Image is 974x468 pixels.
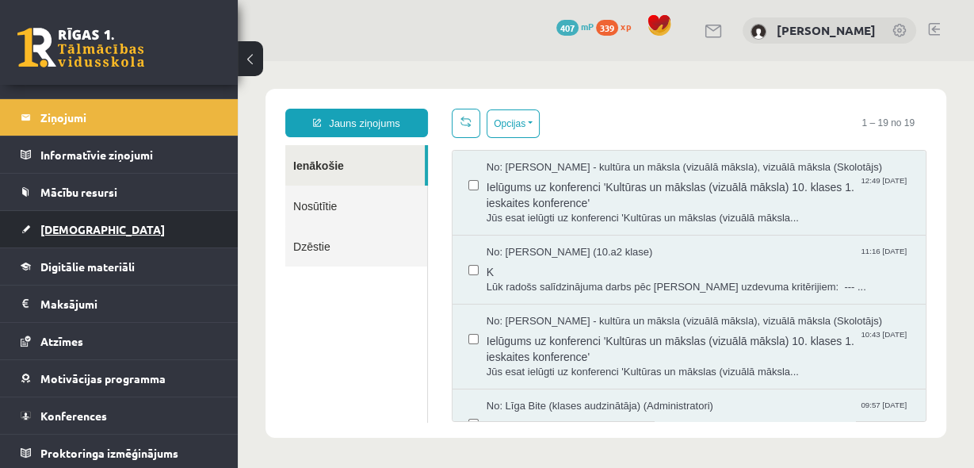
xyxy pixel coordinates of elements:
[249,114,672,150] span: Ielūgums uz konferenci 'Kultūras un mākslas (vizuālā māksla) 10. klases 1. ieskaites konference'
[623,338,672,350] span: 09:57 [DATE]
[596,20,618,36] span: 339
[21,99,218,136] a: Ziņojumi
[40,222,165,236] span: [DEMOGRAPHIC_DATA]
[751,24,766,40] img: Anastasija Smirnova
[21,360,218,397] a: Motivācijas programma
[40,409,107,423] span: Konferences
[48,165,189,205] a: Dzēstie
[623,268,672,280] span: 10:43 [DATE]
[621,20,631,33] span: xp
[249,199,672,219] span: K
[249,304,672,319] span: Jūs esat ielūgti uz konferenci 'Kultūras un mākslas (vizuālā māksla...
[21,323,218,359] a: Atzīmes
[40,99,218,136] legend: Ziņojumi
[556,20,594,33] a: 407 mP
[40,334,83,348] span: Atzīmes
[40,286,218,322] legend: Maksājumi
[581,20,594,33] span: mP
[249,353,672,373] span: Par piedalīšanos olimpiādē!
[40,185,117,199] span: Mācību resursi
[612,48,689,76] span: 1 – 19 no 19
[249,99,672,164] a: No: [PERSON_NAME] - kultūra un māksla (vizuālā māksla), vizuālā māksla (Skolotājs) 12:49 [DATE] I...
[48,84,187,125] a: Ienākošie
[21,397,218,434] a: Konferences
[623,184,672,196] span: 11:16 [DATE]
[596,20,639,33] a: 339 xp
[21,211,218,247] a: [DEMOGRAPHIC_DATA]
[17,28,144,67] a: Rīgas 1. Tālmācības vidusskola
[21,174,218,210] a: Mācību resursi
[249,253,644,268] span: No: [PERSON_NAME] - kultūra un māksla (vizuālā māksla), vizuālā māksla (Skolotājs)
[249,48,302,77] button: Opcijas
[21,136,218,173] a: Informatīvie ziņojumi
[48,125,189,165] a: Nosūtītie
[21,286,218,322] a: Maksājumi
[21,248,218,285] a: Digitālie materiāli
[249,184,415,199] span: No: [PERSON_NAME] (10.a2 klase)
[40,259,135,274] span: Digitālie materiāli
[40,446,178,460] span: Proktoringa izmēģinājums
[623,114,672,126] span: 12:49 [DATE]
[556,20,579,36] span: 407
[249,338,476,353] span: No: Līga Bite (klases audzinātāja) (Administratori)
[777,22,876,38] a: [PERSON_NAME]
[40,136,218,173] legend: Informatīvie ziņojumi
[249,150,672,165] span: Jūs esat ielūgti uz konferenci 'Kultūras un mākslas (vizuālā māksla...
[249,268,672,304] span: Ielūgums uz konferenci 'Kultūras un mākslas (vizuālā māksla) 10. klases 1. ieskaites konference'
[48,48,190,76] a: Jauns ziņojums
[249,338,672,387] a: No: Līga Bite (klases audzinātāja) (Administratori) 09:57 [DATE] Par piedalīšanos olimpiādē!
[249,99,644,114] span: No: [PERSON_NAME] - kultūra un māksla (vizuālā māksla), vizuālā māksla (Skolotājs)
[249,184,672,233] a: No: [PERSON_NAME] (10.a2 klase) 11:16 [DATE] K Lūk radošs salīdzinājuma darbs pēc [PERSON_NAME] u...
[40,371,166,386] span: Motivācijas programma
[249,219,672,234] span: Lūk radošs salīdzinājuma darbs pēc [PERSON_NAME] uzdevuma kritērijiem: --- ...
[249,253,672,318] a: No: [PERSON_NAME] - kultūra un māksla (vizuālā māksla), vizuālā māksla (Skolotājs) 10:43 [DATE] I...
